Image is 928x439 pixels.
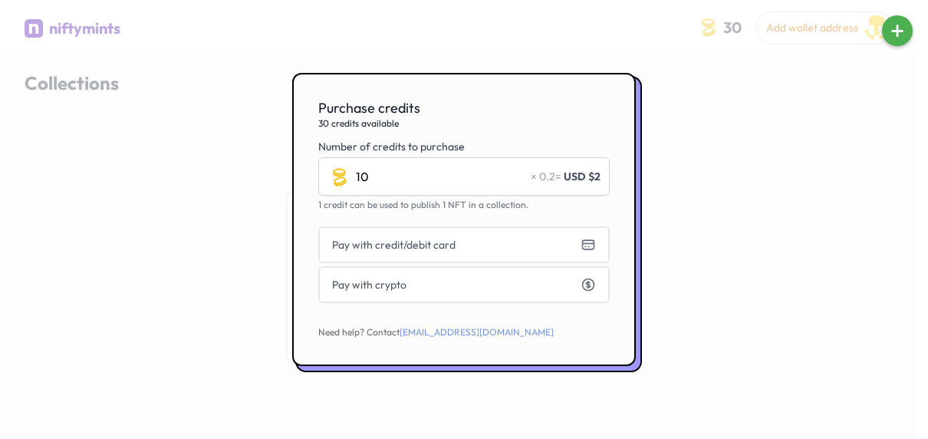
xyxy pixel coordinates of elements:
label: Number of credits to purchase [318,139,610,154]
span: Pay with credit/debit card [332,237,456,253]
span: 30 credits available [318,117,610,130]
span: Need help? Contact [318,326,554,338]
span: Purchase credits [318,99,610,117]
a: [EMAIL_ADDRESS][DOMAIN_NAME] [400,326,554,338]
span: × 0.2 = [531,169,561,184]
span: USD $2 [564,169,601,184]
input: 0 [318,157,610,196]
span: Pay with crypto [332,277,406,292]
button: Pay with credit/debit card [318,226,610,263]
span: 1 credit can be used to publish 1 NFT in a collection. [318,199,528,210]
button: Pay with crypto [318,266,610,303]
